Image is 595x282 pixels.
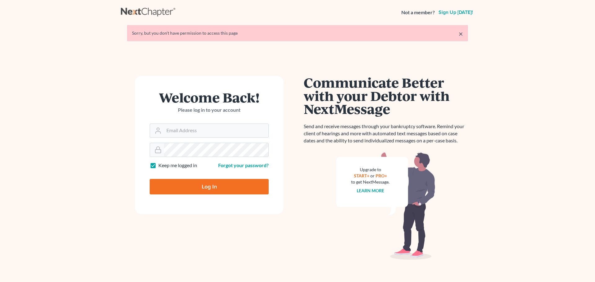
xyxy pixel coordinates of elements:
input: Email Address [164,124,268,137]
p: Send and receive messages through your bankruptcy software. Remind your client of hearings and mo... [304,123,468,144]
a: Forgot your password? [218,162,269,168]
span: or [370,173,375,178]
a: × [459,30,463,37]
p: Please log in to your account [150,106,269,114]
a: PRO+ [376,173,387,178]
strong: Not a member? [401,9,435,16]
label: Keep me logged in [158,162,197,169]
div: Upgrade to [351,167,390,173]
div: to get NextMessage. [351,179,390,185]
a: Sign up [DATE]! [437,10,474,15]
a: START+ [354,173,369,178]
h1: Welcome Back! [150,91,269,104]
div: Sorry, but you don't have permission to access this page [132,30,463,36]
input: Log In [150,179,269,194]
img: nextmessage_bg-59042aed3d76b12b5cd301f8e5b87938c9018125f34e5fa2b7a6b67550977c72.svg [336,152,435,260]
h1: Communicate Better with your Debtor with NextMessage [304,76,468,115]
a: Learn more [357,188,384,193]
